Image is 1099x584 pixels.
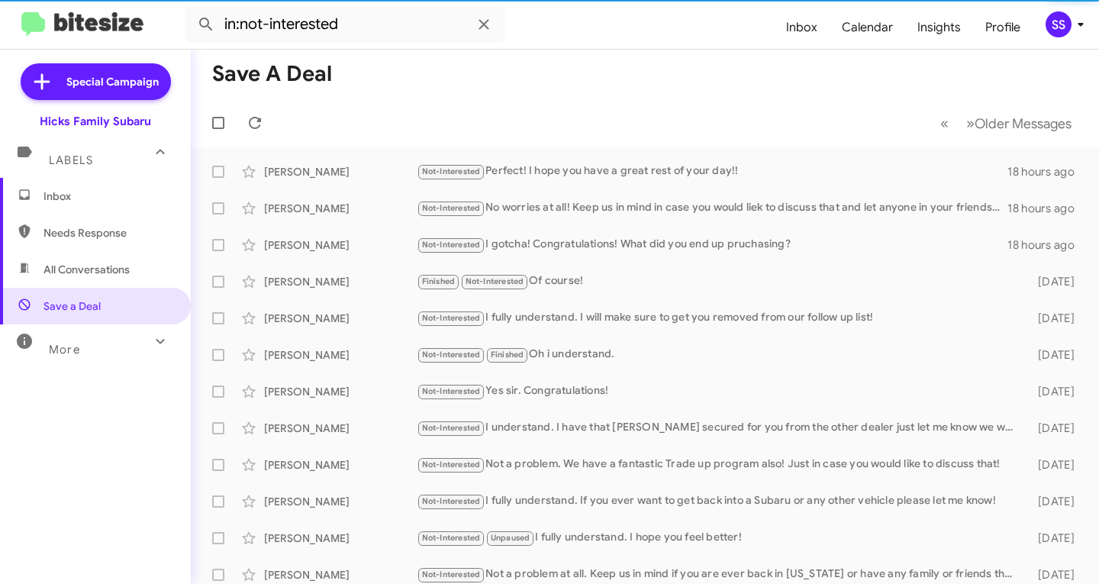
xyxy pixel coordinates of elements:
[1020,347,1087,363] div: [DATE]
[21,63,171,100] a: Special Campaign
[422,240,481,250] span: Not-Interested
[417,382,1020,400] div: Yes sir. Congratulations!
[940,114,949,133] span: «
[1007,164,1087,179] div: 18 hours ago
[417,529,1020,547] div: I fully understand. I hope you feel better!
[264,421,417,436] div: [PERSON_NAME]
[422,203,481,213] span: Not-Interested
[1007,201,1087,216] div: 18 hours ago
[264,494,417,509] div: [PERSON_NAME]
[422,423,481,433] span: Not-Interested
[973,5,1033,50] a: Profile
[932,108,1081,139] nav: Page navigation example
[40,114,151,129] div: Hicks Family Subaru
[49,153,93,167] span: Labels
[966,114,975,133] span: »
[417,456,1020,473] div: Not a problem. We have a fantastic Trade up program also! Just in case you would like to discuss ...
[422,386,481,396] span: Not-Interested
[422,569,481,579] span: Not-Interested
[1020,494,1087,509] div: [DATE]
[417,199,1007,217] div: No worries at all! Keep us in mind in case you would liek to discuss that and let anyone in your ...
[422,276,456,286] span: Finished
[417,566,1020,583] div: Not a problem at all. Keep us in mind if you are ever back in [US_STATE] or have any family or fr...
[422,166,481,176] span: Not-Interested
[49,343,80,357] span: More
[264,384,417,399] div: [PERSON_NAME]
[491,533,530,543] span: Unpaused
[422,533,481,543] span: Not-Interested
[1007,237,1087,253] div: 18 hours ago
[422,460,481,469] span: Not-Interested
[830,5,905,50] a: Calendar
[264,457,417,473] div: [PERSON_NAME]
[212,62,332,86] h1: Save a Deal
[44,298,101,314] span: Save a Deal
[1033,11,1082,37] button: SS
[491,350,524,360] span: Finished
[264,531,417,546] div: [PERSON_NAME]
[422,350,481,360] span: Not-Interested
[264,164,417,179] div: [PERSON_NAME]
[66,74,159,89] span: Special Campaign
[264,274,417,289] div: [PERSON_NAME]
[422,496,481,506] span: Not-Interested
[264,347,417,363] div: [PERSON_NAME]
[417,309,1020,327] div: I fully understand. I will make sure to get you removed from our follow up list!
[44,189,173,204] span: Inbox
[417,346,1020,363] div: Oh i understand.
[1020,457,1087,473] div: [DATE]
[422,313,481,323] span: Not-Interested
[264,567,417,582] div: [PERSON_NAME]
[905,5,973,50] a: Insights
[1020,274,1087,289] div: [DATE]
[44,225,173,240] span: Needs Response
[417,236,1007,253] div: I gotcha! Congratulations! What did you end up pruchasing?
[466,276,524,286] span: Not-Interested
[417,419,1020,437] div: I understand. I have that [PERSON_NAME] secured for you from the other dealer just let me know we...
[975,115,1072,132] span: Older Messages
[417,273,1020,290] div: Of course!
[1020,531,1087,546] div: [DATE]
[1020,421,1087,436] div: [DATE]
[1046,11,1072,37] div: SS
[774,5,830,50] a: Inbox
[264,311,417,326] div: [PERSON_NAME]
[417,163,1007,180] div: Perfect! I hope you have a great rest of your day!!
[1020,311,1087,326] div: [DATE]
[1020,567,1087,582] div: [DATE]
[931,108,958,139] button: Previous
[264,201,417,216] div: [PERSON_NAME]
[1020,384,1087,399] div: [DATE]
[185,6,505,43] input: Search
[44,262,130,277] span: All Conversations
[264,237,417,253] div: [PERSON_NAME]
[957,108,1081,139] button: Next
[417,492,1020,510] div: I fully understand. If you ever want to get back into a Subaru or any other vehicle please let me...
